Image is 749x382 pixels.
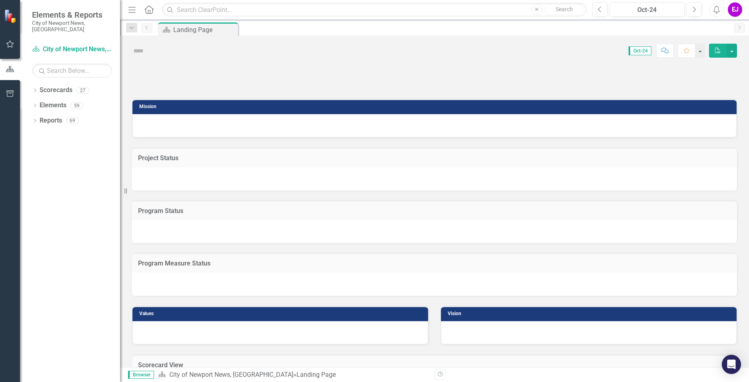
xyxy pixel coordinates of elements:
[629,46,651,55] span: Oct-24
[613,5,682,15] div: Oct-24
[556,6,573,12] span: Search
[162,3,587,17] input: Search ClearPoint...
[173,25,236,35] div: Landing Page
[128,371,154,379] span: Browser
[158,370,429,380] div: »
[32,45,112,54] a: City of Newport News, [GEOGRAPHIC_DATA]
[169,371,293,378] a: City of Newport News, [GEOGRAPHIC_DATA]
[138,260,731,267] h3: Program Measure Status
[70,102,83,109] div: 59
[66,117,79,124] div: 69
[40,101,66,110] a: Elements
[32,64,112,78] input: Search Below...
[40,116,62,125] a: Reports
[610,2,685,17] button: Oct-24
[138,362,731,369] h3: Scorecard View
[722,355,741,374] div: Open Intercom Messenger
[728,2,742,17] button: EJ
[132,44,145,57] img: Not Defined
[32,20,112,33] small: City of Newport News, [GEOGRAPHIC_DATA]
[76,87,89,94] div: 27
[139,104,733,109] h3: Mission
[296,371,336,378] div: Landing Page
[139,311,424,316] h3: Values
[32,10,112,20] span: Elements & Reports
[138,155,731,162] h3: Project Status
[138,207,731,215] h3: Program Status
[448,311,733,316] h3: Vision
[4,9,18,23] img: ClearPoint Strategy
[545,4,585,15] button: Search
[40,86,72,95] a: Scorecards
